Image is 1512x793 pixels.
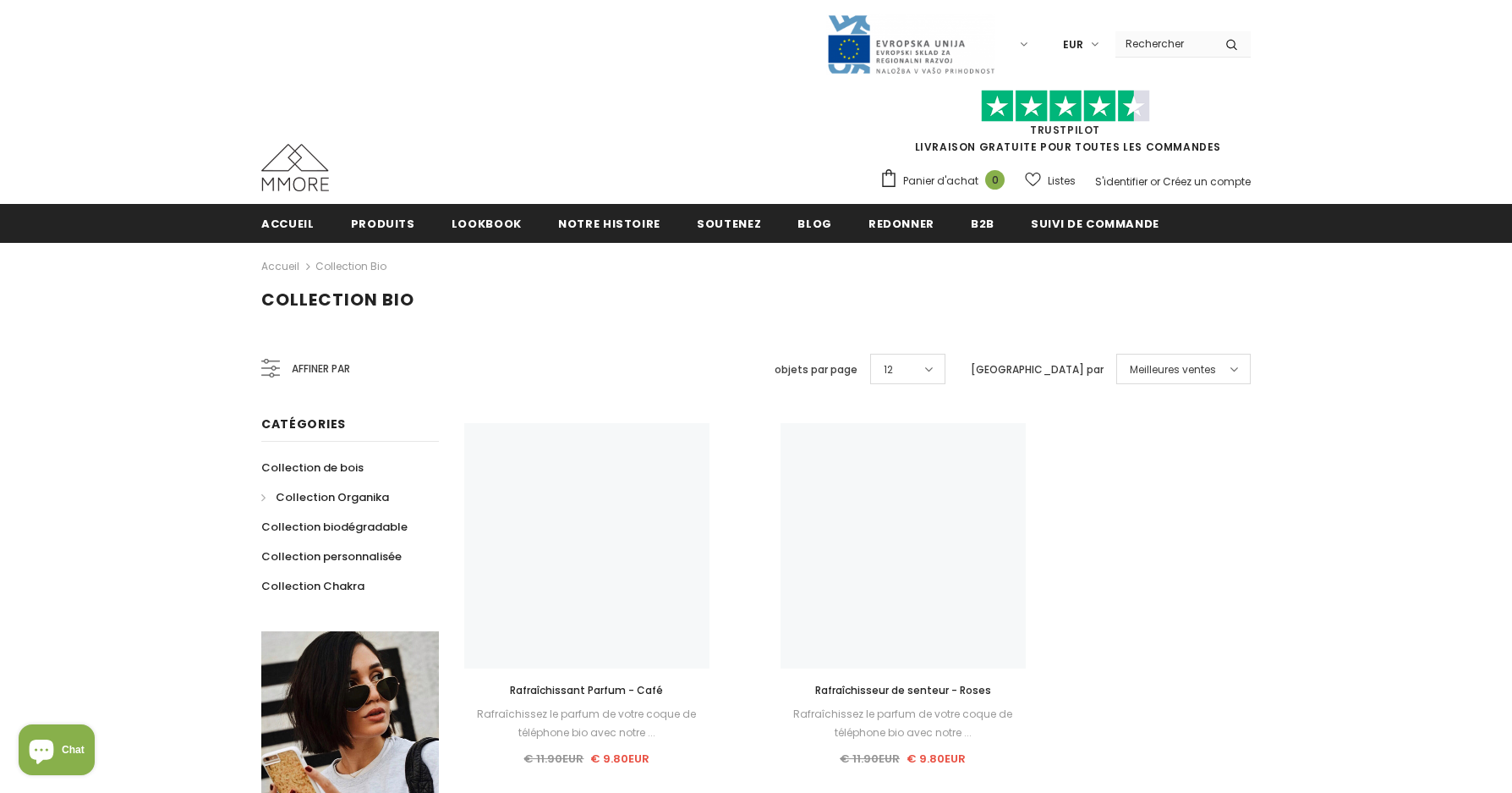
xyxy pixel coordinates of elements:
span: Collection Bio [261,288,414,311]
span: Catégories [261,416,346,432]
a: Listes [1025,166,1076,195]
a: TrustPilot [1030,123,1100,137]
a: Collection personnalisée [261,542,402,571]
a: Lookbook [452,204,522,242]
span: 0 [985,170,1005,190]
span: 12 [884,361,893,378]
span: Meilleures ventes [1130,361,1216,378]
span: soutenez [697,216,761,232]
a: S'identifier [1095,174,1148,189]
span: Lookbook [452,216,522,232]
img: Faites confiance aux étoiles pilotes [981,90,1150,123]
a: Accueil [261,256,299,277]
inbox-online-store-chat: Shopify online store chat [14,724,100,779]
span: € 11.90EUR [523,751,583,767]
span: Collection personnalisée [261,548,402,564]
span: EUR [1063,36,1083,53]
span: Redonner [868,216,934,232]
span: Collection de bois [261,460,364,476]
a: Accueil [261,204,315,242]
span: Accueil [261,216,315,232]
a: B2B [971,204,994,242]
span: Rafraîchisseur de senteur - Roses [815,683,991,697]
div: Rafraîchissez le parfum de votre coque de téléphone bio avec notre ... [464,705,709,742]
a: soutenez [697,204,761,242]
a: Notre histoire [558,204,660,242]
span: Notre histoire [558,216,660,232]
a: Collection biodégradable [261,512,408,542]
label: [GEOGRAPHIC_DATA] par [971,361,1104,378]
input: Search Site [1115,31,1213,56]
a: Blog [797,204,832,242]
img: Cas MMORE [261,144,329,191]
span: € 11.90EUR [840,751,900,767]
a: Collection Chakra [261,571,364,601]
span: Produits [351,216,415,232]
a: Javni Razpis [826,36,995,51]
span: Collection biodégradable [261,519,408,535]
label: objets par page [775,361,857,378]
span: B2B [971,216,994,232]
div: Rafraîchissez le parfum de votre coque de téléphone bio avec notre ... [781,705,1026,742]
span: LIVRAISON GRATUITE POUR TOUTES LES COMMANDES [879,97,1251,154]
a: Collection de bois [261,453,364,482]
span: or [1150,174,1160,189]
span: Collection Chakra [261,578,364,594]
span: Affiner par [292,360,350,378]
span: Blog [797,216,832,232]
a: Suivi de commande [1031,204,1159,242]
a: Panier d'achat 0 [879,168,1013,194]
a: Collection Bio [315,259,386,273]
span: Rafraîchissant Parfum - Café [510,683,663,697]
a: Créez un compte [1163,174,1251,189]
span: Collection Organika [276,489,389,505]
span: € 9.80EUR [590,751,649,767]
span: Suivi de commande [1031,216,1159,232]
a: Produits [351,204,415,242]
a: Collection Organika [261,482,389,512]
a: Rafraîchisseur de senteur - Roses [781,681,1026,700]
a: Rafraîchissant Parfum - Café [464,681,709,700]
a: Redonner [868,204,934,242]
span: € 9.80EUR [907,751,966,767]
span: Listes [1048,173,1076,190]
img: Javni Razpis [826,14,995,75]
span: Panier d'achat [903,173,978,190]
